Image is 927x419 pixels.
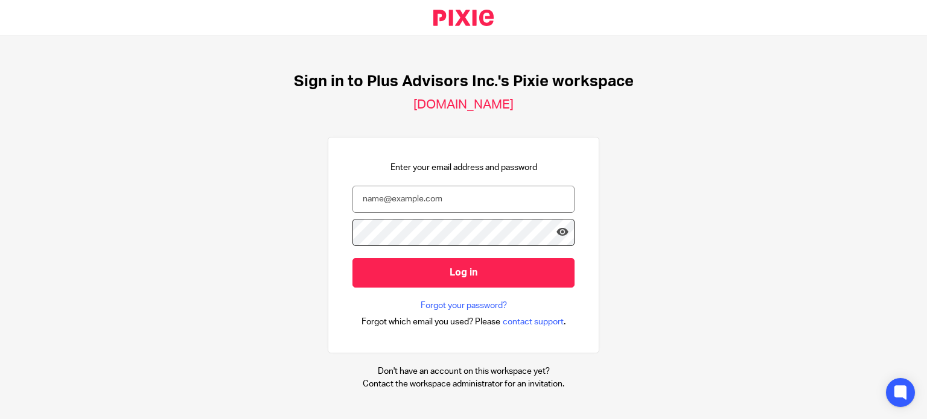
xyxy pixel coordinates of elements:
h2: [DOMAIN_NAME] [413,97,514,113]
span: Forgot which email you used? Please [362,316,500,328]
h1: Sign in to Plus Advisors Inc.'s Pixie workspace [294,72,634,91]
p: Enter your email address and password [390,162,537,174]
input: Log in [352,258,575,288]
div: . [362,315,566,329]
input: name@example.com [352,186,575,213]
span: contact support [503,316,564,328]
p: Don't have an account on this workspace yet? [363,365,564,377]
a: Forgot your password? [421,300,507,312]
p: Contact the workspace administrator for an invitation. [363,378,564,390]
